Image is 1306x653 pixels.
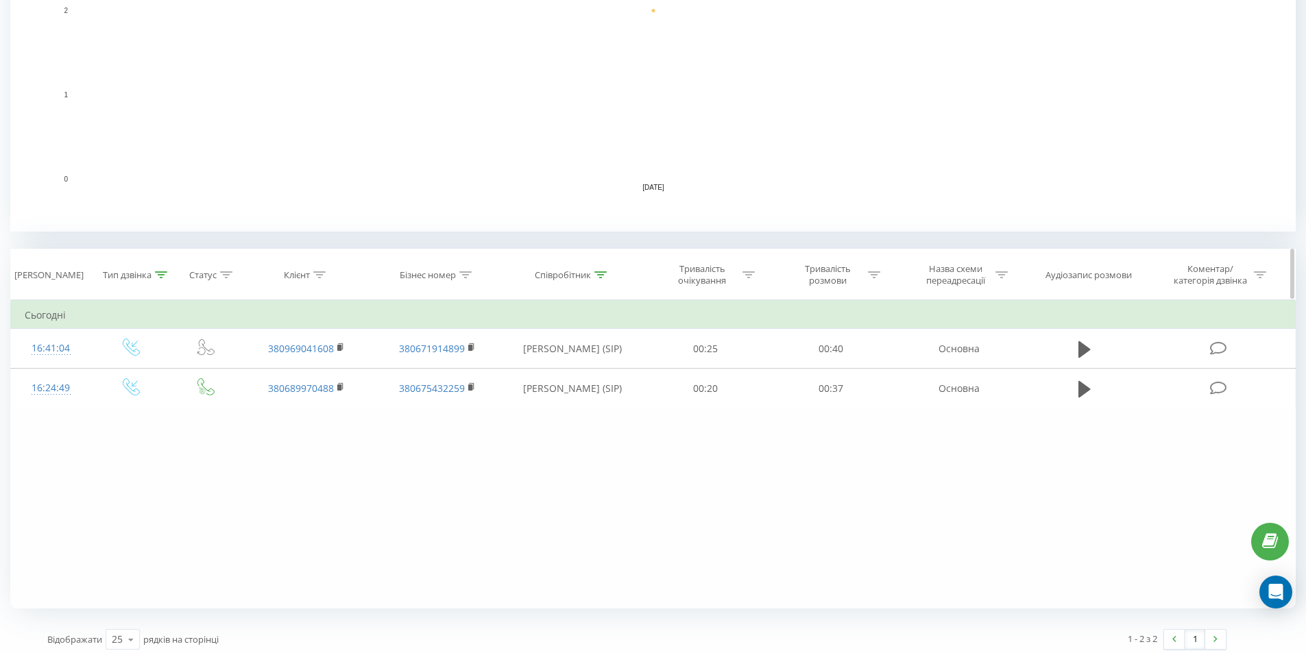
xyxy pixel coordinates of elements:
text: [DATE] [642,184,664,191]
div: Тривалість очікування [666,263,739,286]
div: Тип дзвінка [103,269,152,281]
div: Open Intercom Messenger [1259,576,1292,608]
div: Статус [189,269,217,281]
a: 380675432259 [399,382,465,395]
div: 16:41:04 [25,335,77,362]
span: рядків на сторінці [143,633,219,645]
td: [PERSON_NAME] (SIP) [503,329,643,369]
td: Основна [893,329,1024,369]
div: 25 [112,632,123,646]
text: 0 [64,175,68,183]
div: Тривалість розмови [791,263,864,286]
div: 1 - 2 з 2 [1128,632,1157,645]
a: 380689970488 [268,382,334,395]
td: [PERSON_NAME] (SIP) [503,369,643,408]
td: 00:20 [643,369,769,408]
td: Основна [893,369,1024,408]
td: Сьогодні [11,301,1296,329]
text: 1 [64,91,68,99]
div: Коментар/категорія дзвінка [1170,263,1250,286]
a: 1 [1185,630,1205,649]
span: Відображати [47,633,102,645]
div: Назва схеми переадресації [919,263,992,286]
div: Бізнес номер [400,269,456,281]
td: 00:37 [769,369,894,408]
td: 00:25 [643,329,769,369]
div: Клієнт [284,269,310,281]
div: Аудіозапис розмови [1045,269,1132,281]
div: Співробітник [535,269,591,281]
div: [PERSON_NAME] [14,269,84,281]
td: 00:40 [769,329,894,369]
a: 380969041608 [268,342,334,355]
a: 380671914899 [399,342,465,355]
div: 16:24:49 [25,375,77,402]
text: 2 [64,7,68,14]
